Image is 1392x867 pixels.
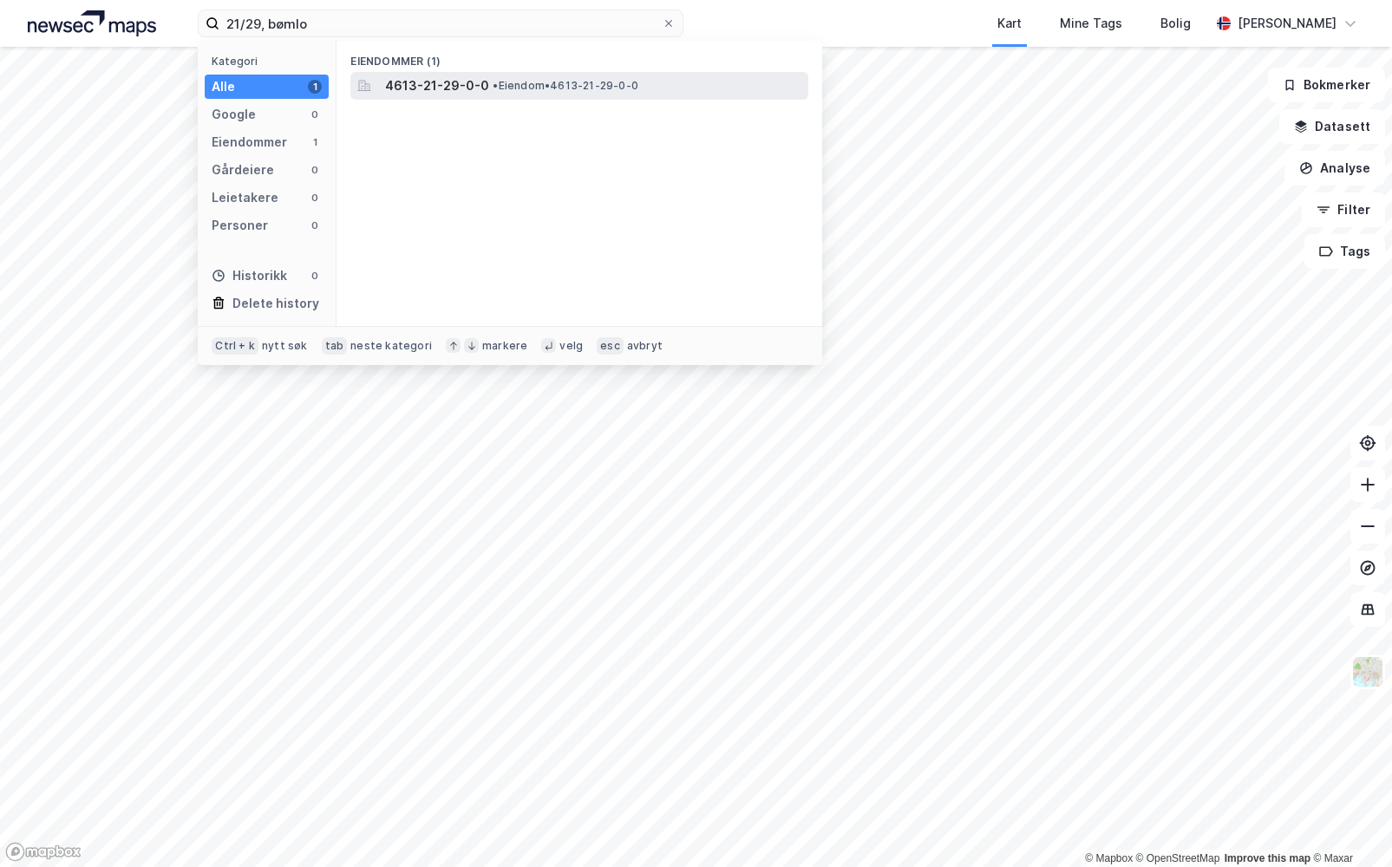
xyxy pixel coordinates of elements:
[627,339,663,353] div: avbryt
[308,108,322,121] div: 0
[493,79,498,92] span: •
[212,160,274,180] div: Gårdeiere
[262,339,308,353] div: nytt søk
[1268,68,1385,102] button: Bokmerker
[559,339,583,353] div: velg
[212,337,258,355] div: Ctrl + k
[337,41,822,72] div: Eiendommer (1)
[212,265,287,286] div: Historikk
[350,339,432,353] div: neste kategori
[1304,234,1385,269] button: Tags
[5,842,82,862] a: Mapbox homepage
[212,132,287,153] div: Eiendommer
[1279,109,1385,144] button: Datasett
[308,135,322,149] div: 1
[308,218,322,232] div: 0
[1160,13,1191,34] div: Bolig
[232,293,319,314] div: Delete history
[1136,852,1220,864] a: OpenStreetMap
[322,337,348,355] div: tab
[1284,151,1385,186] button: Analyse
[212,55,329,68] div: Kategori
[482,339,527,353] div: markere
[1060,13,1122,34] div: Mine Tags
[1351,655,1384,688] img: Z
[308,269,322,283] div: 0
[212,187,278,208] div: Leietakere
[1305,784,1392,867] iframe: Chat Widget
[308,191,322,205] div: 0
[997,13,1022,34] div: Kart
[385,75,489,96] span: 4613-21-29-0-0
[28,10,156,36] img: logo.a4113a55bc3d86da70a041830d287a7e.svg
[212,104,256,125] div: Google
[212,76,235,97] div: Alle
[1305,784,1392,867] div: Kontrollprogram for chat
[308,163,322,177] div: 0
[597,337,624,355] div: esc
[212,215,268,236] div: Personer
[1225,852,1310,864] a: Improve this map
[1238,13,1336,34] div: [PERSON_NAME]
[219,10,662,36] input: Søk på adresse, matrikkel, gårdeiere, leietakere eller personer
[1302,192,1385,227] button: Filter
[308,80,322,94] div: 1
[493,79,638,93] span: Eiendom • 4613-21-29-0-0
[1085,852,1133,864] a: Mapbox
